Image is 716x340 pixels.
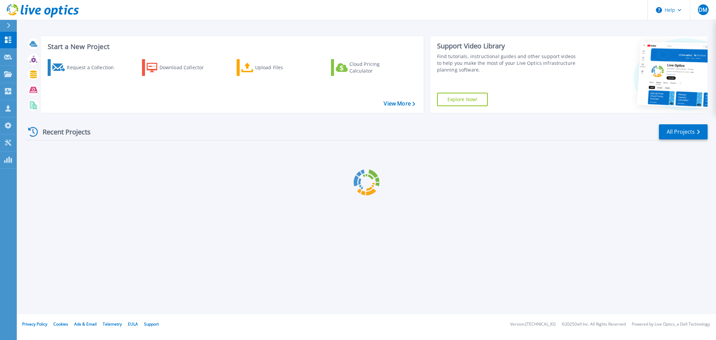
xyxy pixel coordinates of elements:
a: Download Collector [142,59,217,76]
h3: Start a New Project [48,43,415,50]
span: DM [699,7,707,12]
a: EULA [128,321,138,327]
li: Version: [TECHNICAL_ID] [510,322,556,327]
a: Ads & Email [74,321,97,327]
a: Privacy Policy [22,321,47,327]
li: © 2025 Dell Inc. All Rights Reserved [562,322,626,327]
a: Upload Files [237,59,312,76]
div: Cloud Pricing Calculator [349,61,403,74]
a: Explore Now! [437,93,488,106]
div: Request a Collection [67,61,121,74]
a: All Projects [659,124,708,139]
div: Download Collector [159,61,213,74]
div: Upload Files [255,61,309,74]
div: Find tutorials, instructional guides and other support videos to help you make the most of your L... [437,53,579,73]
li: Powered by Live Optics, a Dell Technology [632,322,710,327]
a: Telemetry [103,321,122,327]
a: Request a Collection [48,59,123,76]
a: View More [384,100,415,107]
div: Recent Projects [26,124,100,140]
a: Cookies [53,321,68,327]
div: Support Video Library [437,42,579,50]
a: Cloud Pricing Calculator [331,59,406,76]
a: Support [144,321,159,327]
